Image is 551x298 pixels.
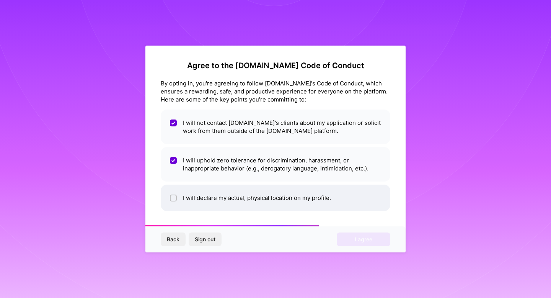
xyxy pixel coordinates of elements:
[161,147,390,182] li: I will uphold zero tolerance for discrimination, harassment, or inappropriate behavior (e.g., der...
[161,185,390,211] li: I will declare my actual, physical location on my profile.
[189,233,222,246] button: Sign out
[195,236,215,243] span: Sign out
[161,79,390,103] div: By opting in, you're agreeing to follow [DOMAIN_NAME]'s Code of Conduct, which ensures a rewardin...
[167,236,179,243] span: Back
[161,110,390,144] li: I will not contact [DOMAIN_NAME]'s clients about my application or solicit work from them outside...
[161,61,390,70] h2: Agree to the [DOMAIN_NAME] Code of Conduct
[161,233,186,246] button: Back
